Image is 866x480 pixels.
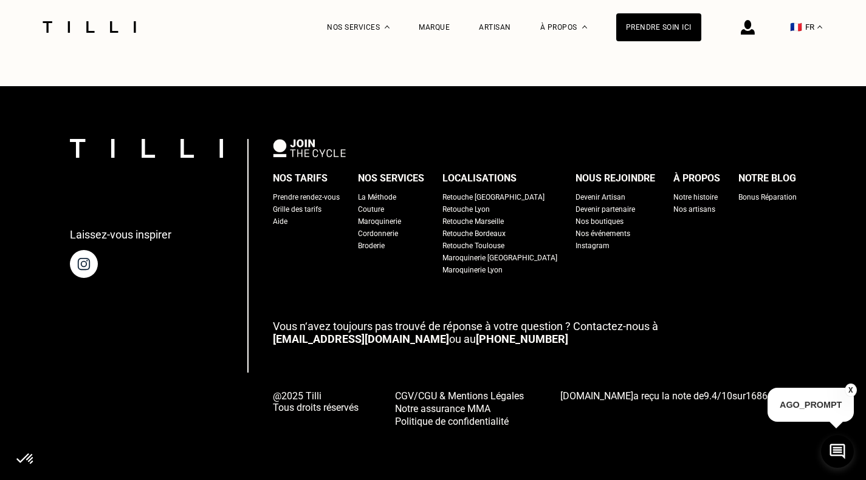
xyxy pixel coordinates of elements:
[576,203,635,215] a: Devenir partenaire
[395,402,524,414] a: Notre assurance MMA
[273,402,359,413] span: Tous droits réservés
[476,333,568,345] a: [PHONE_NUMBER]
[442,215,504,228] a: Retouche Marseille
[560,390,633,402] span: [DOMAIN_NAME]
[358,203,384,215] a: Couture
[442,264,503,276] a: Maroquinerie Lyon
[395,416,509,427] span: Politique de confidentialité
[845,384,857,397] button: X
[673,169,720,188] div: À propos
[768,388,854,422] p: AGO_PROMPT
[395,390,524,402] span: CGV/CGU & Mentions Légales
[673,191,718,203] a: Notre histoire
[273,320,658,333] span: Vous n‘avez toujours pas trouvé de réponse à votre question ? Contactez-nous à
[273,333,449,345] a: [EMAIL_ADDRESS][DOMAIN_NAME]
[741,20,755,35] img: icône connexion
[738,169,796,188] div: Notre blog
[442,240,504,252] a: Retouche Toulouse
[442,228,506,240] a: Retouche Bordeaux
[385,25,390,29] img: Menu déroulant
[273,139,346,157] img: logo Join The Cycle
[38,21,140,33] img: Logo du service de couturière Tilli
[790,21,802,33] span: 🇫🇷
[273,390,359,402] span: @2025 Tilli
[358,228,398,240] a: Cordonnerie
[576,191,625,203] a: Devenir Artisan
[704,390,717,402] span: 9.4
[273,215,287,228] a: Aide
[576,215,624,228] a: Nos boutiques
[560,390,793,402] span: a reçu la note de sur avis.
[358,215,401,228] a: Maroquinerie
[442,169,517,188] div: Localisations
[273,191,340,203] a: Prendre rendez-vous
[395,403,490,414] span: Notre assurance MMA
[673,203,715,215] a: Nos artisans
[616,13,701,41] a: Prendre soin ici
[442,191,545,203] a: Retouche [GEOGRAPHIC_DATA]
[442,252,557,264] a: Maroquinerie [GEOGRAPHIC_DATA]
[273,203,321,215] a: Grille des tarifs
[395,414,524,427] a: Politique de confidentialité
[358,240,385,252] a: Broderie
[582,25,587,29] img: Menu déroulant à propos
[395,389,524,402] a: CGV/CGU & Mentions Légales
[358,191,396,203] a: La Méthode
[738,191,797,203] a: Bonus Réparation
[746,390,773,402] span: 16866
[721,390,732,402] span: 10
[576,240,610,252] a: Instagram
[70,228,171,241] p: Laissez-vous inspirer
[479,23,511,32] a: Artisan
[273,320,797,345] p: ou au
[419,23,450,32] a: Marque
[442,203,490,215] a: Retouche Lyon
[576,228,630,240] a: Nos événements
[576,169,655,188] div: Nous rejoindre
[817,25,822,29] img: menu déroulant
[358,169,424,188] div: Nos services
[704,390,732,402] span: /
[273,169,328,188] div: Nos tarifs
[70,139,223,158] img: logo Tilli
[70,250,98,278] img: page instagram de Tilli une retoucherie à domicile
